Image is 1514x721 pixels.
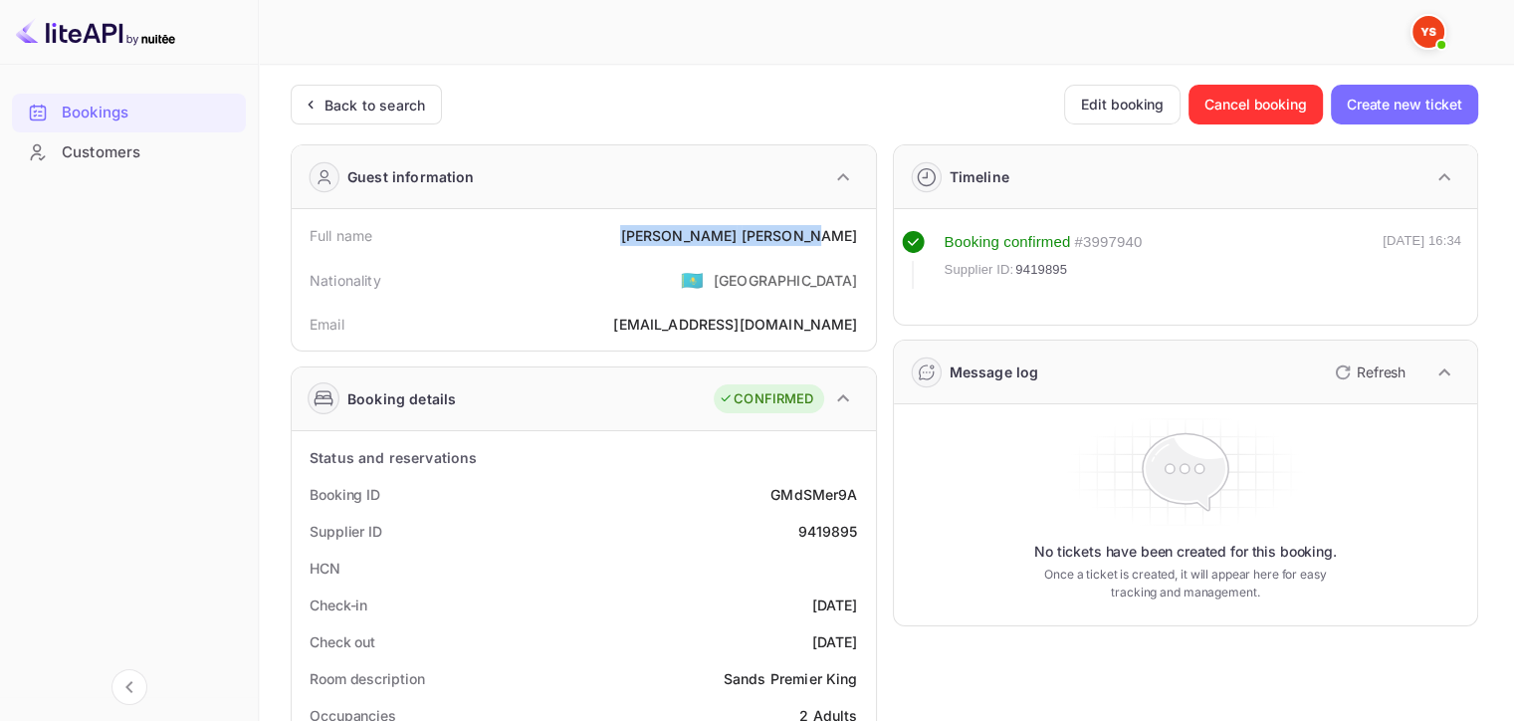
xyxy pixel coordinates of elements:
[347,166,475,187] div: Guest information
[812,595,858,615] div: [DATE]
[1015,260,1067,280] span: 9419895
[1323,357,1413,388] button: Refresh
[724,668,858,689] div: Sands Premier King
[310,521,382,542] div: Supplier ID
[1357,361,1406,382] p: Refresh
[950,166,1009,187] div: Timeline
[12,94,246,130] a: Bookings
[797,521,857,542] div: 9419895
[310,447,477,468] div: Status and reservations
[812,631,858,652] div: [DATE]
[324,95,425,116] div: Back to search
[1383,231,1461,289] div: [DATE] 16:34
[1074,231,1142,254] div: # 3997940
[12,94,246,132] div: Bookings
[620,225,857,246] div: [PERSON_NAME] [PERSON_NAME]
[310,314,344,335] div: Email
[310,484,380,505] div: Booking ID
[719,389,813,409] div: CONFIRMED
[945,231,1071,254] div: Booking confirmed
[12,133,246,172] div: Customers
[62,141,236,164] div: Customers
[310,595,367,615] div: Check-in
[1064,85,1181,124] button: Edit booking
[310,631,375,652] div: Check out
[770,484,857,505] div: GMdSMer9A
[950,361,1039,382] div: Message log
[310,270,381,291] div: Nationality
[310,225,372,246] div: Full name
[1412,16,1444,48] img: Yandex Support
[945,260,1014,280] span: Supplier ID:
[1029,566,1342,601] p: Once a ticket is created, it will appear here for easy tracking and management.
[62,102,236,124] div: Bookings
[310,668,424,689] div: Room description
[347,388,456,409] div: Booking details
[12,133,246,170] a: Customers
[1189,85,1323,124] button: Cancel booking
[16,16,175,48] img: LiteAPI logo
[111,669,147,705] button: Collapse navigation
[1331,85,1478,124] button: Create new ticket
[681,262,704,298] span: United States
[310,558,340,579] div: HCN
[714,270,858,291] div: [GEOGRAPHIC_DATA]
[613,314,857,335] div: [EMAIL_ADDRESS][DOMAIN_NAME]
[1034,542,1337,562] p: No tickets have been created for this booking.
